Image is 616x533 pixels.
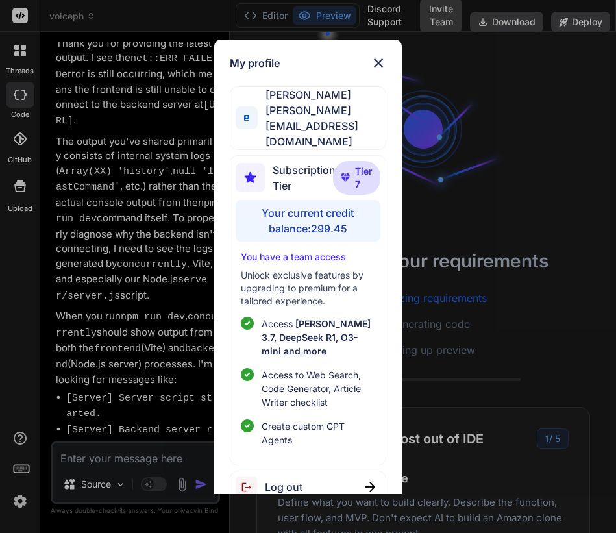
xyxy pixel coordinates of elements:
p: Unlock exclusive features by upgrading to premium for a tailored experience. [241,269,376,308]
span: Access to Web Search, Code Generator, Article Writer checklist [262,368,376,409]
span: Create custom GPT Agents [262,419,376,447]
span: Tier 7 [355,165,373,191]
img: close [365,482,375,492]
img: premium [341,173,350,181]
img: checklist [241,317,254,330]
img: subscription [236,163,265,192]
span: [PERSON_NAME] 3.7, DeepSeek R1, O3-mini and more [262,318,371,356]
span: [PERSON_NAME] [258,87,386,103]
img: checklist [241,419,254,432]
h1: My profile [230,55,280,71]
p: Access [262,317,376,358]
img: profile [244,115,250,121]
p: You have a team access [241,251,376,264]
span: Log out [265,479,302,495]
div: Your current credit balance: 299.45 [236,200,381,242]
span: Subscription Tier [273,162,336,193]
img: close [371,55,386,71]
span: [PERSON_NAME][EMAIL_ADDRESS][DOMAIN_NAME] [258,103,386,149]
img: checklist [241,368,254,381]
img: logout [236,477,265,498]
